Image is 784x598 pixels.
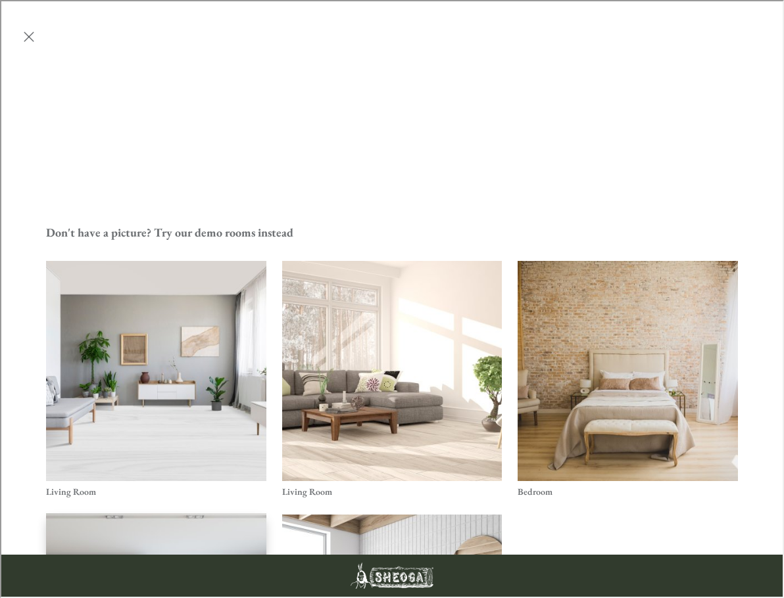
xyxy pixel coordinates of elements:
img: Living Room [281,260,503,482]
li: Bedroom [516,260,737,497]
h3: Living Room [45,484,265,497]
li: Living Room [281,260,501,497]
h3: Living Room [281,484,501,497]
button: Exit visualizer [16,24,39,47]
h2: Don't have a picture? Try our demo rooms instead [45,223,292,239]
img: Living Room [45,260,267,482]
a: Visit Sheoga Hardwood Flooring homepage [338,561,443,588]
img: Bedroom [516,260,739,482]
h3: Bedroom [516,484,737,497]
li: Living Room [45,260,265,497]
